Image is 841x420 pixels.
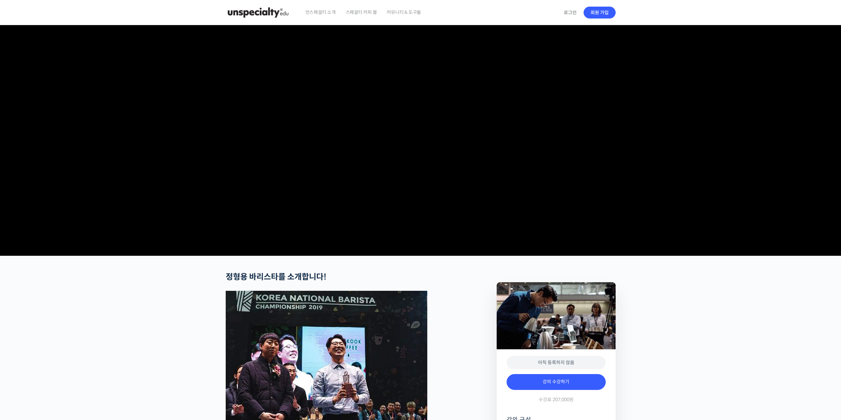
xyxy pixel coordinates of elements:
strong: 정형용 바리스타를 소개합니다! [226,272,326,282]
a: 회원 가입 [584,7,616,19]
a: 강의 수강하기 [507,374,606,390]
div: 아직 등록하지 않음 [507,356,606,369]
span: 수강료 207,000원 [539,397,574,403]
a: 로그인 [560,5,581,20]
